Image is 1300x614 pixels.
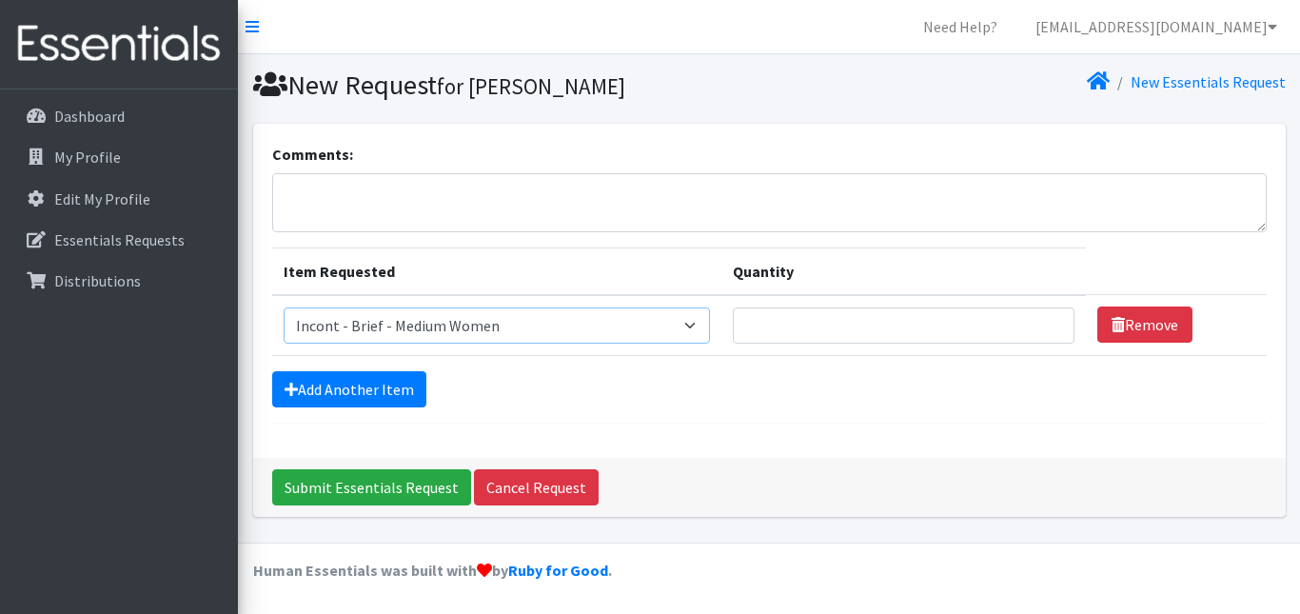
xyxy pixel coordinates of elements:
img: HumanEssentials [8,12,230,76]
a: [EMAIL_ADDRESS][DOMAIN_NAME] [1020,8,1292,46]
a: Essentials Requests [8,221,230,259]
a: Dashboard [8,97,230,135]
a: Remove [1097,307,1192,343]
p: Essentials Requests [54,230,185,249]
p: Dashboard [54,107,125,126]
label: Comments: [272,143,353,166]
input: Submit Essentials Request [272,469,471,505]
a: New Essentials Request [1131,72,1286,91]
a: Distributions [8,262,230,300]
p: My Profile [54,148,121,167]
th: Item Requested [272,248,722,295]
strong: Human Essentials was built with by . [253,561,612,580]
p: Edit My Profile [54,189,150,208]
h1: New Request [253,69,762,102]
small: for [PERSON_NAME] [437,72,625,100]
th: Quantity [721,248,1086,295]
a: Need Help? [908,8,1013,46]
a: Edit My Profile [8,180,230,218]
a: Add Another Item [272,371,426,407]
a: Cancel Request [474,469,599,505]
p: Distributions [54,271,141,290]
a: My Profile [8,138,230,176]
a: Ruby for Good [508,561,608,580]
